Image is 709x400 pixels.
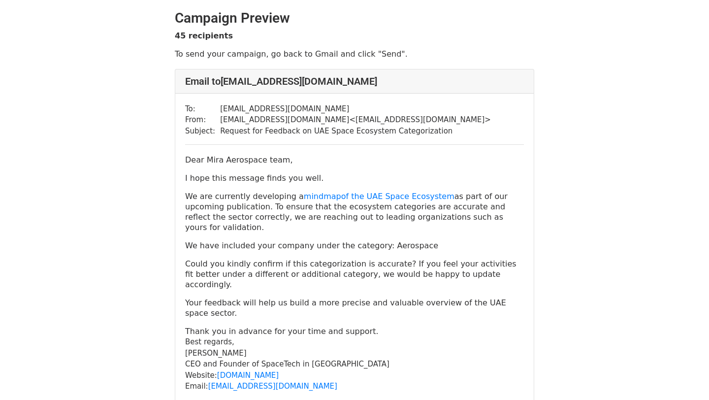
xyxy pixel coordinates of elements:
[304,192,454,201] a: mindmapof the UAE Space Ecosystem
[185,173,524,183] p: I hope this message finds you well.
[185,359,524,392] div: CEO and Founder of SpaceTech in [GEOGRAPHIC_DATA]
[185,240,524,251] p: We have included your company under the category: Aerospace
[185,298,524,318] p: Your feedback will help us build a more precise and valuable overview of the UAE space sector.
[304,192,341,201] span: mindmap
[185,155,524,165] p: Dear Mira Aerospace team,
[185,370,524,392] div: Website: Email:
[220,114,491,126] td: [EMAIL_ADDRESS][DOMAIN_NAME] < [EMAIL_ADDRESS][DOMAIN_NAME] >
[185,75,524,87] h4: Email to [EMAIL_ADDRESS][DOMAIN_NAME]
[217,371,279,380] a: [DOMAIN_NAME]
[175,31,233,40] strong: 45 recipients
[185,114,220,126] td: From:
[185,326,524,336] p: Thank you in advance for your time and support.
[175,49,534,59] p: To send your campaign, go back to Gmail and click "Send".
[185,103,220,115] td: To:
[185,336,524,392] div: Best regards, [PERSON_NAME]
[220,126,491,137] td: Request for Feedback on UAE Space Ecosystem Categorization
[185,191,524,233] p: We are currently developing a as part of our upcoming publication. To ensure that the ecosystem c...
[185,259,524,290] p: Could you kindly confirm if this categorization is accurate? If you feel your activities fit bett...
[175,10,534,27] h2: Campaign Preview
[185,155,524,392] div: Message Body
[185,126,220,137] td: Subject:
[220,103,491,115] td: [EMAIL_ADDRESS][DOMAIN_NAME]
[208,382,337,391] a: [EMAIL_ADDRESS][DOMAIN_NAME]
